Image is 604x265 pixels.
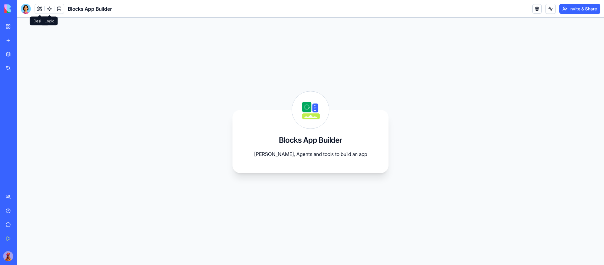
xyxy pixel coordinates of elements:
button: Invite & Share [559,4,600,14]
img: Kuku_Large_sla5px.png [3,251,13,261]
div: Logic [41,17,58,26]
span: Blocks App Builder [68,5,112,13]
img: logo [4,4,43,13]
p: [PERSON_NAME], Agents and tools to build an app [248,150,373,158]
div: Design [30,17,49,26]
h3: Blocks App Builder [279,135,342,145]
